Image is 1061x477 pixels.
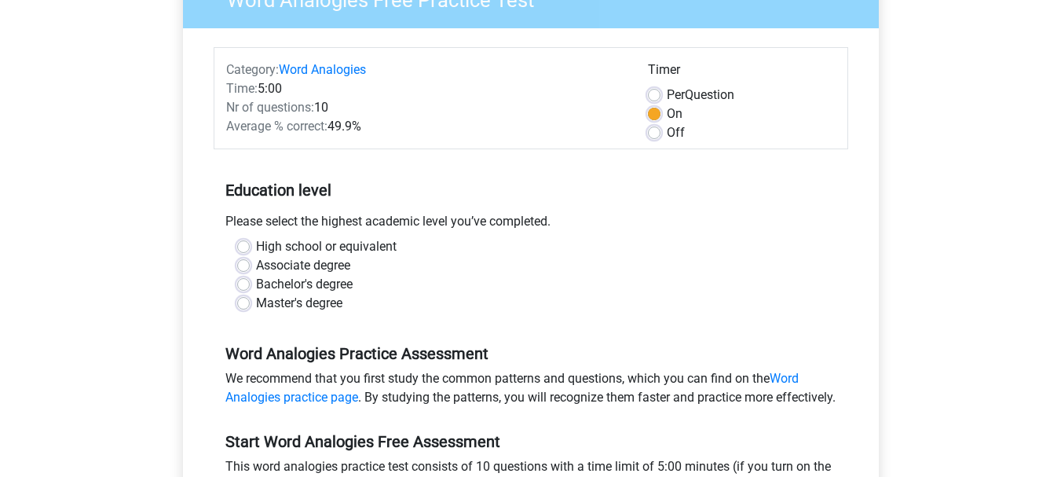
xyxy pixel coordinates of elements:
[214,212,848,237] div: Please select the highest academic level you’ve completed.
[256,275,353,294] label: Bachelor's degree
[214,79,636,98] div: 5:00
[667,87,685,102] span: Per
[256,256,350,275] label: Associate degree
[226,119,327,134] span: Average % correct:
[214,117,636,136] div: 49.9%
[648,61,836,86] div: Timer
[667,105,682,123] label: On
[226,62,279,77] span: Category:
[279,62,366,77] a: Word Analogies
[256,237,397,256] label: High school or equivalent
[256,294,342,313] label: Master's degree
[214,369,848,413] div: We recommend that you first study the common patterns and questions, which you can find on the . ...
[214,98,636,117] div: 10
[226,100,314,115] span: Nr of questions:
[226,81,258,96] span: Time:
[225,432,836,451] h5: Start Word Analogies Free Assessment
[225,174,836,206] h5: Education level
[225,344,836,363] h5: Word Analogies Practice Assessment
[667,123,685,142] label: Off
[667,86,734,105] label: Question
